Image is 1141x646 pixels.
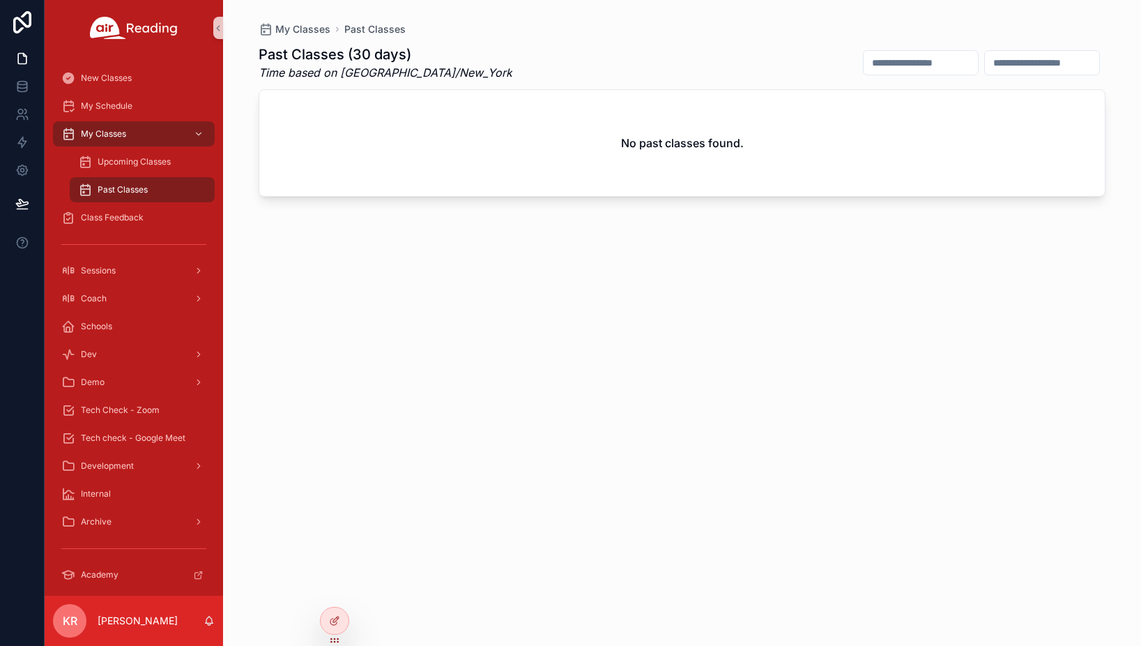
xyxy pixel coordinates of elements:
h1: Past Classes (30 days) [259,45,512,64]
a: Class Feedback [53,205,215,230]
p: [PERSON_NAME] [98,614,178,628]
a: Archive [53,509,215,534]
span: Class Feedback [81,212,144,223]
a: Tech check - Google Meet [53,426,215,451]
a: Academy [53,562,215,587]
a: Tech Check - Zoom [53,398,215,423]
a: Internal [53,481,215,506]
span: Past Classes [98,184,148,195]
a: Sessions [53,258,215,283]
span: Sessions [81,265,116,276]
img: App logo [90,17,178,39]
a: Coach [53,286,215,311]
a: Past Classes [70,177,215,202]
span: My Schedule [81,100,132,112]
a: Demo [53,370,215,395]
span: Archive [81,516,112,527]
span: Demo [81,377,105,388]
a: My Classes [259,22,330,36]
span: My Classes [81,128,126,140]
span: KR [63,613,77,629]
em: Time based on [GEOGRAPHIC_DATA]/New_York [259,64,512,81]
span: My Classes [275,22,330,36]
a: Development [53,453,215,479]
span: Internal [81,488,111,499]
span: Tech check - Google Meet [81,433,185,444]
span: Development [81,460,134,472]
span: Upcoming Classes [98,156,171,167]
div: scrollable content [45,56,223,596]
a: Dev [53,342,215,367]
a: Upcoming Classes [70,149,215,174]
span: Schools [81,321,112,332]
a: My Classes [53,121,215,147]
span: Academy [81,569,118,580]
a: My Schedule [53,93,215,119]
span: Tech Check - Zoom [81,405,160,416]
a: New Classes [53,66,215,91]
span: Coach [81,293,107,304]
a: Schools [53,314,215,339]
h2: No past classes found. [621,135,744,151]
span: Dev [81,349,97,360]
a: Past Classes [344,22,406,36]
span: New Classes [81,73,132,84]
